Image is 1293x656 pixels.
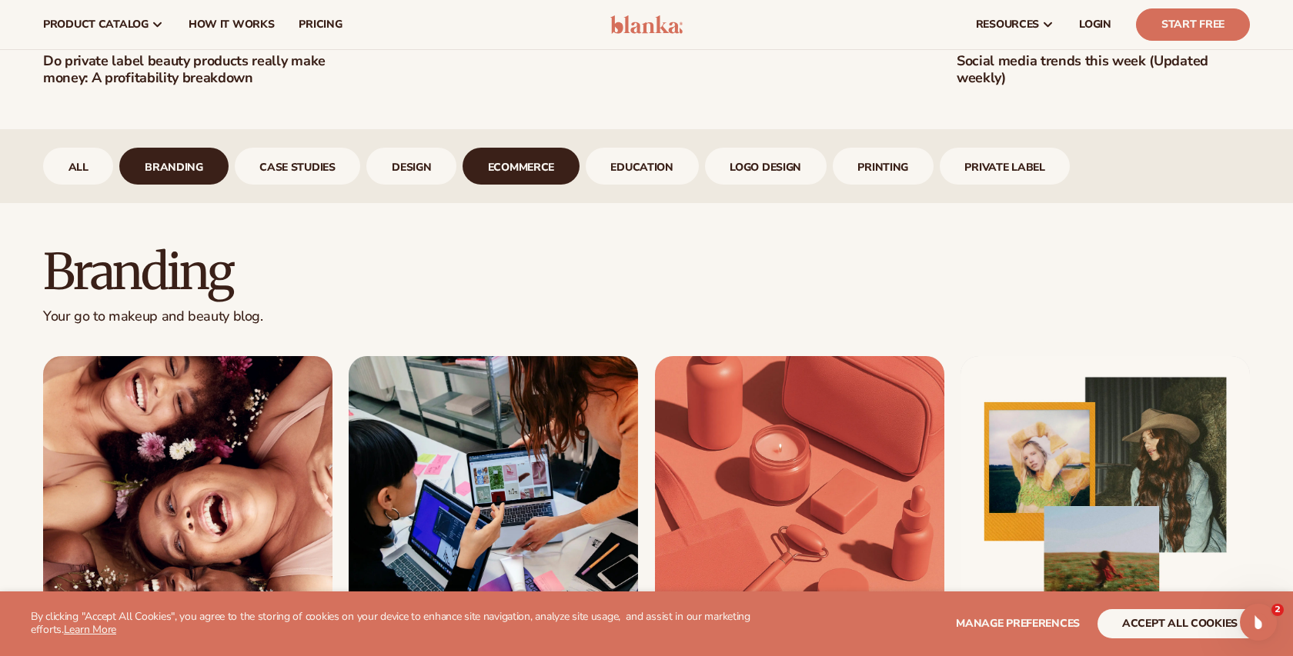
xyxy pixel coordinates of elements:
button: Manage preferences [956,609,1080,638]
div: 5 / 9 [463,148,580,185]
a: All [43,148,113,185]
a: Learn More [64,622,116,637]
a: branding [119,148,228,185]
button: accept all cookies [1098,609,1262,638]
span: Manage preferences [956,616,1080,631]
div: 8 / 9 [833,148,934,185]
div: 7 / 9 [705,148,827,185]
h2: Do private label beauty products really make money: A profitability breakdown [43,52,336,86]
span: 2 [1271,604,1284,616]
span: product catalog [43,18,149,31]
div: 4 / 9 [366,148,456,185]
div: 2 / 9 [119,148,228,185]
a: logo design [705,148,827,185]
h2: branding [43,246,1250,298]
a: case studies [235,148,361,185]
p: Your go to makeup and beauty blog. [43,308,1250,325]
iframe: Intercom live chat [1240,604,1277,641]
div: 6 / 9 [586,148,699,185]
div: 1 / 9 [43,148,113,185]
div: 3 / 9 [235,148,361,185]
span: pricing [299,18,342,31]
h2: Social media trends this week (Updated weekly) [957,52,1250,86]
a: printing [833,148,934,185]
span: How It Works [189,18,275,31]
span: LOGIN [1079,18,1111,31]
a: Start Free [1136,8,1250,41]
img: logo [610,15,683,34]
p: By clicking "Accept All Cookies", you agree to the storing of cookies on your device to enhance s... [31,611,754,637]
span: resources [976,18,1039,31]
div: 9 / 9 [940,148,1071,185]
a: ecommerce [463,148,580,185]
p: Discover how to launch a beauty brand and earn money—no inventory needed. [363,35,930,51]
a: Education [586,148,699,185]
a: Private Label [940,148,1071,185]
a: design [366,148,456,185]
